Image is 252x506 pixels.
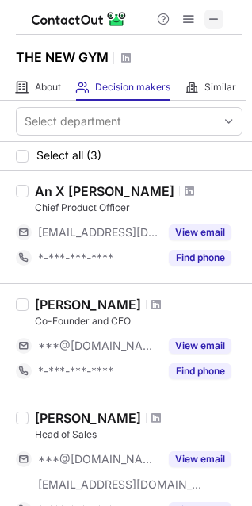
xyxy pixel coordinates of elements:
[32,10,127,29] img: ContactOut v5.3.10
[35,81,61,94] span: About
[38,339,159,353] span: ***@[DOMAIN_NAME]
[35,314,242,328] div: Co-Founder and CEO
[35,410,141,426] div: [PERSON_NAME]
[169,250,231,266] button: Reveal Button
[35,201,242,215] div: Chief Product Officer
[204,81,236,94] span: Similar
[35,183,174,199] div: An X [PERSON_NAME]
[95,81,170,94] span: Decision makers
[35,297,141,312] div: [PERSON_NAME]
[36,149,101,162] span: Select all (3)
[169,451,231,467] button: Reveal Button
[169,338,231,354] button: Reveal Button
[169,363,231,379] button: Reveal Button
[16,48,109,67] h1: THE NEW GYM
[35,427,242,442] div: Head of Sales
[38,477,203,492] span: [EMAIL_ADDRESS][DOMAIN_NAME]
[25,113,121,129] div: Select department
[38,225,159,240] span: [EMAIL_ADDRESS][DOMAIN_NAME]
[38,452,159,466] span: ***@[DOMAIN_NAME]
[169,224,231,240] button: Reveal Button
